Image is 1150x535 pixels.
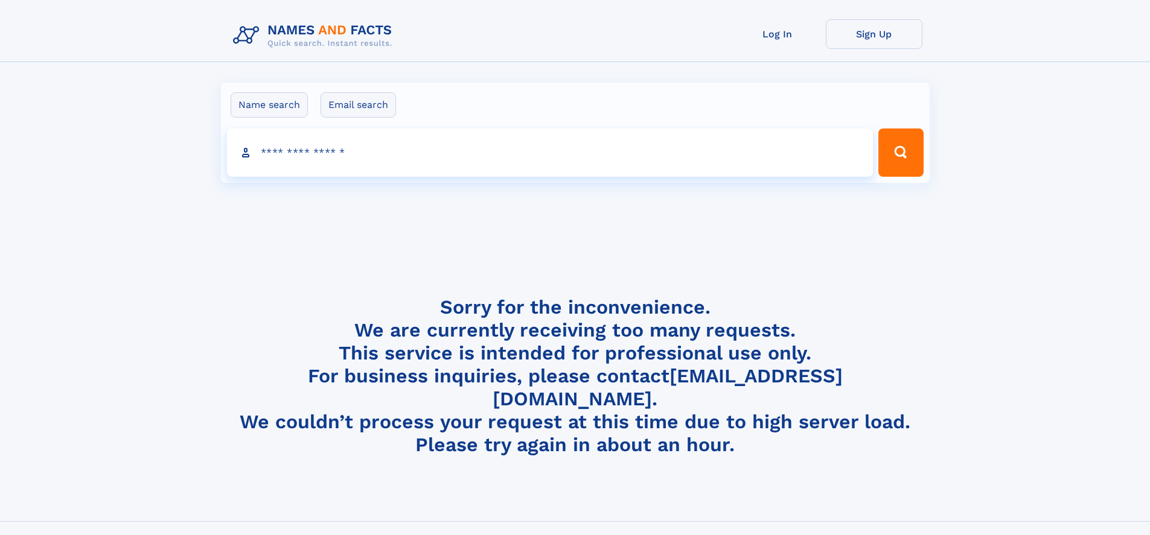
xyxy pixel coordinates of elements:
[493,364,843,410] a: [EMAIL_ADDRESS][DOMAIN_NAME]
[878,128,923,177] button: Search Button
[729,19,826,49] a: Log In
[826,19,922,49] a: Sign Up
[227,128,874,177] input: search input
[228,296,922,457] h4: Sorry for the inconvenience. We are currently receiving too many requests. This service is intend...
[228,19,402,52] img: Logo Names and Facts
[321,92,396,118] label: Email search
[231,92,308,118] label: Name search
